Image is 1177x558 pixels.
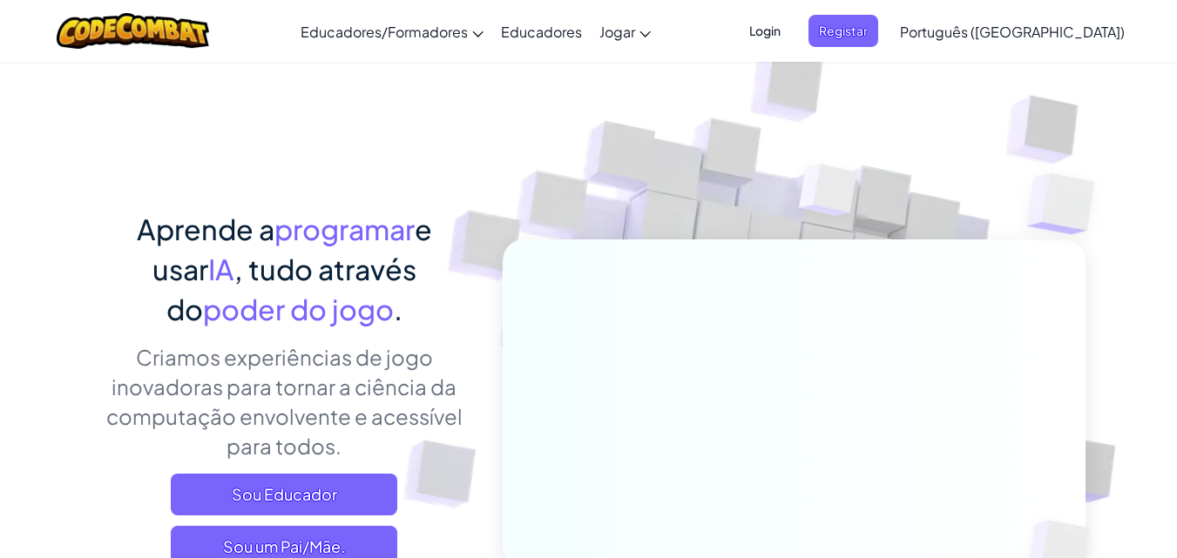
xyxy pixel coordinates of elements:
p: Criamos experiências de jogo inovadoras para tornar a ciência da computação envolvente e acessíve... [92,342,477,461]
span: Português ([GEOGRAPHIC_DATA]) [900,23,1125,41]
button: Login [739,15,791,47]
a: Educadores [492,8,591,55]
span: Jogar [599,23,635,41]
span: . [394,292,402,326]
img: Overlap cubes [992,131,1143,278]
a: Português ([GEOGRAPHIC_DATA]) [891,8,1133,55]
img: Overlap cubes [766,130,891,259]
span: , tudo através do [166,252,416,326]
a: Educadores/Formadores [292,8,492,55]
span: programar [274,212,415,246]
span: Educadores/Formadores [301,23,468,41]
span: poder do jogo [203,292,394,326]
a: Sou Educador [171,474,397,515]
a: Jogar [591,8,660,55]
button: Registar [808,15,878,47]
img: CodeCombat logo [57,13,209,49]
span: Aprende a [137,212,274,246]
span: IA [208,252,234,286]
